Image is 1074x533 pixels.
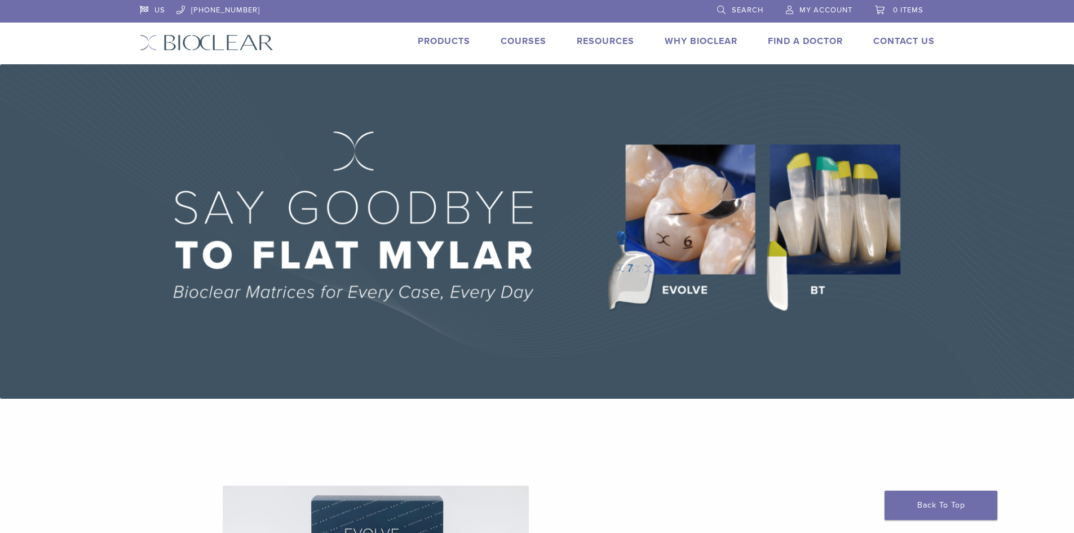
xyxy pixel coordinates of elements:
[140,34,273,51] img: Bioclear
[577,36,634,47] a: Resources
[768,36,843,47] a: Find A Doctor
[418,36,470,47] a: Products
[665,36,737,47] a: Why Bioclear
[885,491,997,520] a: Back To Top
[732,6,763,15] span: Search
[799,6,852,15] span: My Account
[873,36,935,47] a: Contact Us
[893,6,923,15] span: 0 items
[501,36,546,47] a: Courses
